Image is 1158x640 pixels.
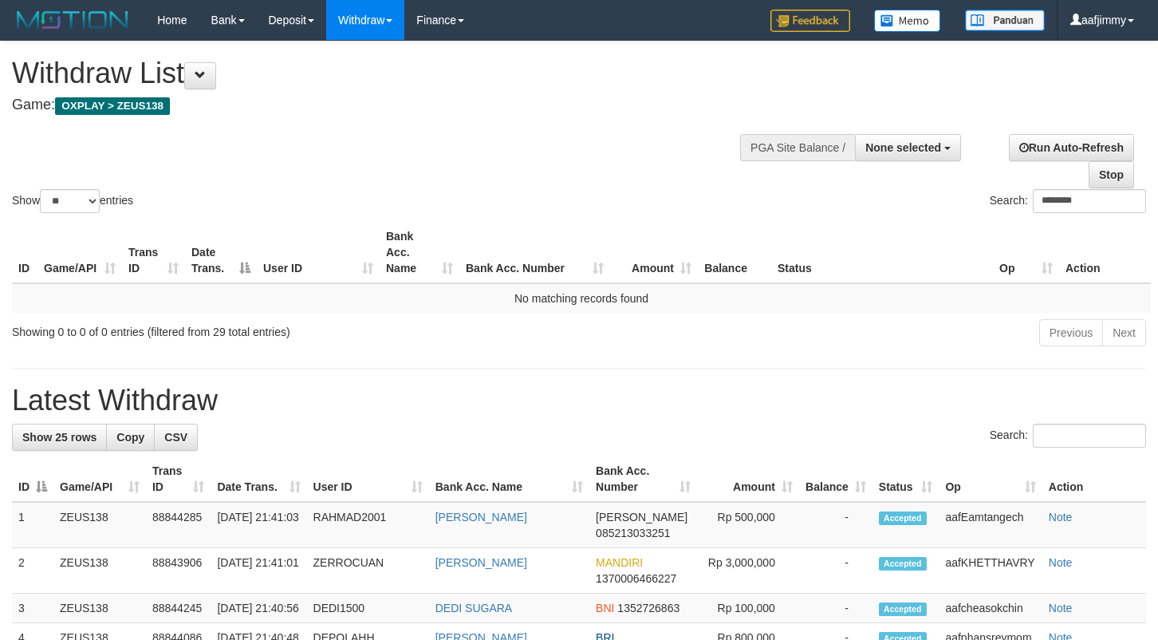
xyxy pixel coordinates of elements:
[40,189,100,213] select: Showentries
[697,502,799,548] td: Rp 500,000
[596,572,676,585] span: Copy 1370006466227 to clipboard
[1102,319,1146,346] a: Next
[12,424,107,451] a: Show 25 rows
[1042,456,1146,502] th: Action
[12,8,133,32] img: MOTION_logo.png
[380,222,459,283] th: Bank Acc. Name: activate to sort column ascending
[22,431,96,444] span: Show 25 rows
[55,97,170,115] span: OXPLAY > ZEUS138
[12,385,1146,417] h1: Latest Withdraw
[12,456,53,502] th: ID: activate to sort column descending
[698,222,771,283] th: Balance
[879,557,927,571] span: Accepted
[939,502,1042,548] td: aafEamtangech
[211,594,306,623] td: [DATE] 21:40:56
[106,424,155,451] a: Copy
[435,602,512,614] a: DEDI SUGARA
[865,141,941,154] span: None selected
[617,602,679,614] span: Copy 1352726863 to clipboard
[12,189,133,213] label: Show entries
[154,424,198,451] a: CSV
[307,502,429,548] td: RAHMAD2001
[596,602,614,614] span: BNI
[185,222,257,283] th: Date Trans.: activate to sort column descending
[771,222,993,283] th: Status
[596,556,643,569] span: MANDIRI
[1033,424,1146,448] input: Search:
[879,602,927,616] span: Accepted
[116,431,144,444] span: Copy
[596,511,687,523] span: [PERSON_NAME]
[12,222,37,283] th: ID
[799,594,872,623] td: -
[37,222,122,283] th: Game/API: activate to sort column ascending
[855,134,961,161] button: None selected
[53,456,146,502] th: Game/API: activate to sort column ascending
[874,10,941,32] img: Button%20Memo.svg
[53,594,146,623] td: ZEUS138
[12,548,53,594] td: 2
[146,594,211,623] td: 88844245
[1059,222,1151,283] th: Action
[799,502,872,548] td: -
[939,594,1042,623] td: aafcheasokchin
[435,556,527,569] a: [PERSON_NAME]
[307,594,429,623] td: DEDI1500
[1033,189,1146,213] input: Search:
[146,456,211,502] th: Trans ID: activate to sort column ascending
[122,222,185,283] th: Trans ID: activate to sort column ascending
[429,456,589,502] th: Bank Acc. Name: activate to sort column ascending
[1049,556,1073,569] a: Note
[146,548,211,594] td: 88843906
[770,10,850,32] img: Feedback.jpg
[1009,134,1134,161] a: Run Auto-Refresh
[12,502,53,548] td: 1
[1049,602,1073,614] a: Note
[697,456,799,502] th: Amount: activate to sort column ascending
[1049,511,1073,523] a: Note
[12,283,1151,313] td: No matching records found
[799,456,872,502] th: Balance: activate to sort column ascending
[697,548,799,594] td: Rp 3,000,000
[872,456,939,502] th: Status: activate to sort column ascending
[146,502,211,548] td: 88844285
[211,502,306,548] td: [DATE] 21:41:03
[879,512,927,525] span: Accepted
[12,318,471,340] div: Showing 0 to 0 of 0 entries (filtered from 29 total entries)
[990,189,1146,213] label: Search:
[257,222,380,283] th: User ID: activate to sort column ascending
[610,222,698,283] th: Amount: activate to sort column ascending
[53,502,146,548] td: ZEUS138
[740,134,855,161] div: PGA Site Balance /
[307,548,429,594] td: ZERROCUAN
[307,456,429,502] th: User ID: activate to sort column ascending
[993,222,1059,283] th: Op: activate to sort column ascending
[164,431,187,444] span: CSV
[211,456,306,502] th: Date Trans.: activate to sort column ascending
[12,97,756,113] h4: Game:
[459,222,610,283] th: Bank Acc. Number: activate to sort column ascending
[596,527,670,539] span: Copy 085213033251 to clipboard
[965,10,1045,31] img: panduan.png
[435,511,527,523] a: [PERSON_NAME]
[697,594,799,623] td: Rp 100,000
[12,57,756,89] h1: Withdraw List
[589,456,697,502] th: Bank Acc. Number: activate to sort column ascending
[1039,319,1103,346] a: Previous
[939,548,1042,594] td: aafKHETTHAVRY
[211,548,306,594] td: [DATE] 21:41:01
[53,548,146,594] td: ZEUS138
[939,456,1042,502] th: Op: activate to sort column ascending
[990,424,1146,448] label: Search:
[1089,161,1134,188] a: Stop
[799,548,872,594] td: -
